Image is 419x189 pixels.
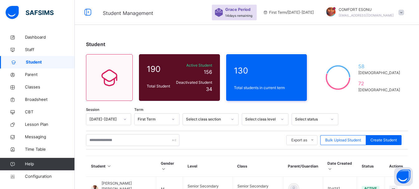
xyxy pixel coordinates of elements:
[263,10,314,15] span: session/term information
[25,84,75,90] span: Classes
[325,137,361,143] span: Bulk Upload Student
[225,7,250,12] span: Grace Period
[206,86,212,92] span: 34
[147,63,172,75] span: 190
[384,156,408,177] th: Actions
[358,87,400,93] span: [DEMOGRAPHIC_DATA]
[186,116,227,122] div: Select class section
[232,156,283,177] th: Class
[283,156,323,177] th: Parent/Guardian
[103,10,153,16] span: Student Management
[156,156,183,177] th: Gender
[225,14,252,17] span: 14 days remaining
[394,167,413,186] button: Open asap
[323,156,357,177] th: Date Created
[327,167,333,171] i: Sort in Ascending Order
[25,47,75,53] span: Staff
[161,167,166,171] i: Sort in Ascending Order
[145,82,174,91] div: Total Student
[26,59,75,65] span: Student
[25,121,75,128] span: Lesson Plan
[320,7,407,18] div: COMFORTESONU
[25,72,75,78] span: Parent
[183,156,232,177] th: Level
[295,116,327,122] div: Select status
[25,173,74,180] span: Configuration
[25,34,75,40] span: Dashboard
[25,109,75,115] span: CBT
[234,64,299,77] span: 130
[25,146,75,153] span: Time Table
[245,116,277,122] div: Select class level
[86,156,156,177] th: Student
[6,6,54,19] img: safsims
[358,80,400,87] span: 72
[339,7,394,12] span: COMFORT ESONU
[357,156,384,177] th: Status
[107,164,112,168] i: Sort in Ascending Order
[138,116,168,122] div: First Term
[86,41,105,47] span: Student
[358,63,400,70] span: 58
[175,63,212,68] span: Active Student
[215,8,223,17] img: sticker-purple.71386a28dfed39d6af7621340158ba97.svg
[134,107,143,112] span: Term
[25,161,74,167] span: Help
[291,137,307,143] span: Export as
[234,85,299,91] span: Total students in current term
[204,69,212,75] span: 156
[25,134,75,140] span: Messaging
[339,13,394,17] span: [EMAIL_ADDRESS][DOMAIN_NAME]
[358,70,400,76] span: [DEMOGRAPHIC_DATA]
[370,137,397,143] span: Create Student
[89,116,120,122] div: [DATE]-[DATE]
[175,80,212,85] span: Deactivated Student
[25,97,75,103] span: Broadsheet
[86,107,99,112] span: Session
